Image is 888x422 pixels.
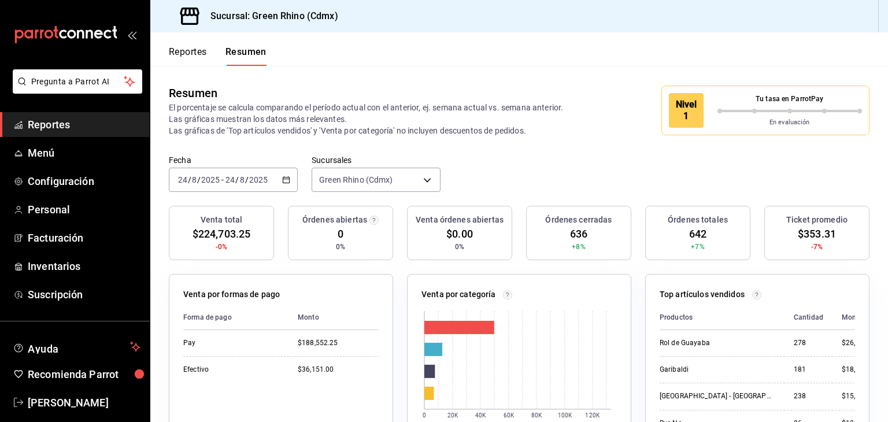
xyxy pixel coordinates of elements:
span: +8% [572,242,585,252]
div: [GEOGRAPHIC_DATA] - [GEOGRAPHIC_DATA] [660,391,775,401]
input: ---- [249,175,268,184]
span: 642 [689,226,706,242]
span: - [221,175,224,184]
button: Pregunta a Parrot AI [13,69,142,94]
input: -- [239,175,245,184]
h3: Venta total [201,214,242,226]
span: 636 [570,226,587,242]
button: Reportes [169,46,207,66]
input: -- [177,175,188,184]
span: $0.00 [446,226,473,242]
span: / [188,175,191,184]
span: Inventarios [28,258,140,274]
p: En evaluación [717,118,863,128]
span: / [197,175,201,184]
span: Green Rhino (Cdmx) [319,174,393,186]
span: Facturación [28,230,140,246]
span: 0% [455,242,464,252]
text: 20K [447,412,458,419]
text: 60K [504,412,515,419]
p: Tu tasa en ParrotPay [717,94,863,104]
div: Efectivo [183,365,279,375]
div: Garibaldi [660,365,775,375]
span: 0 [338,226,343,242]
h3: Órdenes totales [668,214,728,226]
p: Venta por categoría [421,288,496,301]
label: Sucursales [312,156,441,164]
span: [PERSON_NAME] [28,395,140,410]
span: -7% [811,242,823,252]
div: $15,470.00 [842,391,878,401]
input: -- [225,175,235,184]
div: $188,552.25 [298,338,379,348]
h3: Órdenes abiertas [302,214,367,226]
span: $353.31 [798,226,836,242]
text: 80K [531,412,542,419]
p: Venta por formas de pago [183,288,280,301]
h3: Órdenes cerradas [545,214,612,226]
span: 0% [336,242,345,252]
span: Configuración [28,173,140,189]
text: 0 [423,412,426,419]
th: Productos [660,305,785,330]
label: Fecha [169,156,298,164]
div: navigation tabs [169,46,267,66]
input: -- [191,175,197,184]
span: Recomienda Parrot [28,367,140,382]
button: open_drawer_menu [127,30,136,39]
div: 278 [794,338,823,348]
div: 238 [794,391,823,401]
span: Ayuda [28,340,125,354]
th: Cantidad [785,305,832,330]
span: Reportes [28,117,140,132]
text: 120K [586,412,600,419]
span: / [245,175,249,184]
span: Menú [28,145,140,161]
div: $26,410.00 [842,338,878,348]
div: 181 [794,365,823,375]
button: Resumen [225,46,267,66]
div: $36,151.00 [298,365,379,375]
p: El porcentaje se calcula comparando el período actual con el anterior, ej. semana actual vs. sema... [169,102,578,136]
span: / [235,175,239,184]
text: 100K [558,412,572,419]
span: Personal [28,202,140,217]
div: Resumen [169,84,217,102]
div: $18,100.00 [842,365,878,375]
h3: Ticket promedio [786,214,848,226]
p: Top artículos vendidos [660,288,745,301]
th: Monto [288,305,379,330]
div: Nivel 1 [669,93,704,128]
th: Monto [832,305,878,330]
div: Rol de Guayaba [660,338,775,348]
text: 40K [475,412,486,419]
a: Pregunta a Parrot AI [8,84,142,96]
div: Pay [183,338,279,348]
h3: Venta órdenes abiertas [416,214,504,226]
input: ---- [201,175,220,184]
span: $224,703.25 [193,226,250,242]
span: Suscripción [28,287,140,302]
span: +7% [691,242,704,252]
h3: Sucursal: Green Rhino (Cdmx) [201,9,338,23]
th: Forma de pago [183,305,288,330]
span: -0% [216,242,227,252]
span: Pregunta a Parrot AI [31,76,124,88]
